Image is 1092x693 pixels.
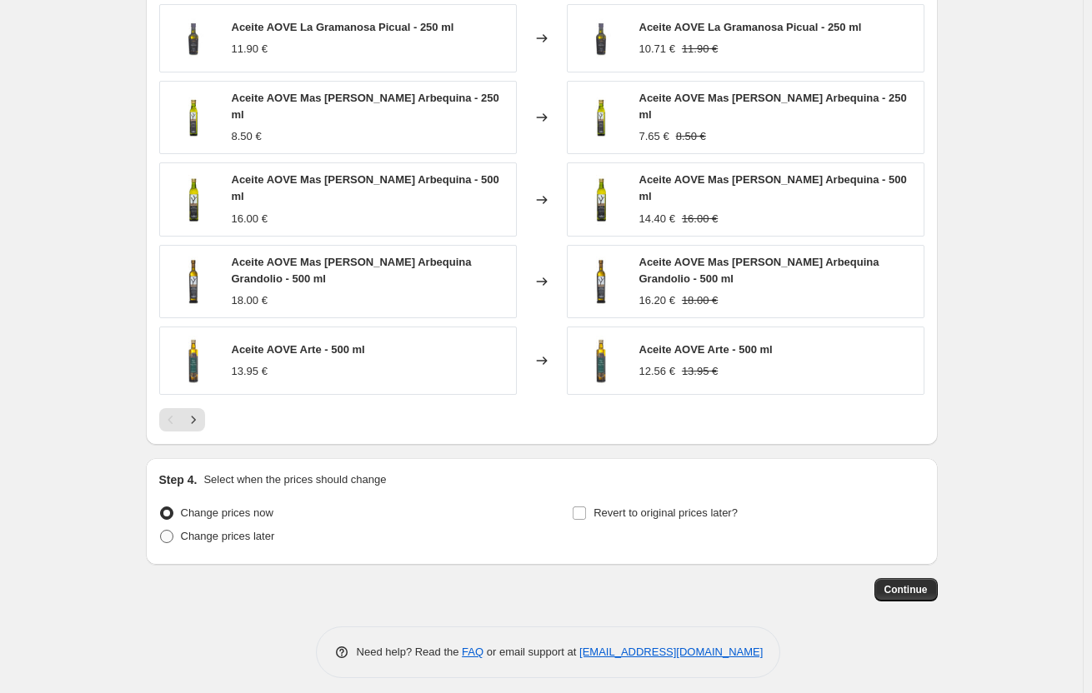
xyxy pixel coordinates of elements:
[682,211,718,227] strike: 16.00 €
[639,211,675,227] div: 14.40 €
[168,175,218,225] img: aceite-aove-mas-notari-arbequina-500ml-880709_80x.jpg
[594,506,738,519] span: Revert to original prices later?
[181,506,273,519] span: Change prices now
[232,292,268,309] div: 18.00 €
[232,21,454,33] span: Aceite AOVE La Gramanosa Picual - 250 ml
[232,41,268,57] div: 11.90 €
[168,92,218,142] img: aceite-aove-mas-notari-arbequina-250ml-795521_80x.jpg
[576,175,626,225] img: aceite-aove-mas-notari-arbequina-500ml-880709_80x.jpg
[682,41,718,57] strike: 11.90 €
[639,21,862,33] span: Aceite AOVE La Gramanosa Picual - 250 ml
[576,257,626,307] img: aceite-aove-mas-notari-arbequina-500ml-grandolio-288337_80x.jpg
[182,408,205,431] button: Next
[682,292,718,309] strike: 18.00 €
[639,343,773,356] span: Aceite AOVE Arte - 500 ml
[357,646,463,658] span: Need help? Read the
[579,646,763,658] a: [EMAIL_ADDRESS][DOMAIN_NAME]
[168,13,218,63] img: aceite-aove-la-gramanosa-picual-250-ml-479889_80x.jpg
[682,363,718,380] strike: 13.95 €
[462,646,483,658] a: FAQ
[232,363,268,380] div: 13.95 €
[639,256,879,285] span: Aceite AOVE Mas [PERSON_NAME] Arbequina Grandolio - 500 ml
[483,646,579,658] span: or email support at
[168,336,218,386] img: aceite-arte-500ml-412191_80x.jpg
[168,257,218,307] img: aceite-aove-mas-notari-arbequina-500ml-grandolio-288337_80x.jpg
[203,471,386,488] p: Select when the prices should change
[639,292,675,309] div: 16.20 €
[181,530,275,542] span: Change prices later
[639,92,907,121] span: Aceite AOVE Mas [PERSON_NAME] Arbequina - 250 ml
[232,211,268,227] div: 16.00 €
[639,41,675,57] div: 10.71 €
[576,336,626,386] img: aceite-arte-500ml-412191_80x.jpg
[232,173,499,202] span: Aceite AOVE Mas [PERSON_NAME] Arbequina - 500 ml
[159,471,198,488] h2: Step 4.
[232,343,365,356] span: Aceite AOVE Arte - 500 ml
[874,578,938,601] button: Continue
[576,92,626,142] img: aceite-aove-mas-notari-arbequina-250ml-795521_80x.jpg
[576,13,626,63] img: aceite-aove-la-gramanosa-picual-250-ml-479889_80x.jpg
[232,92,499,121] span: Aceite AOVE Mas [PERSON_NAME] Arbequina - 250 ml
[639,363,675,380] div: 12.56 €
[232,128,262,145] div: 8.50 €
[639,128,669,145] div: 7.65 €
[232,256,472,285] span: Aceite AOVE Mas [PERSON_NAME] Arbequina Grandolio - 500 ml
[159,408,205,431] nav: Pagination
[676,128,706,145] strike: 8.50 €
[884,583,928,596] span: Continue
[639,173,907,202] span: Aceite AOVE Mas [PERSON_NAME] Arbequina - 500 ml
